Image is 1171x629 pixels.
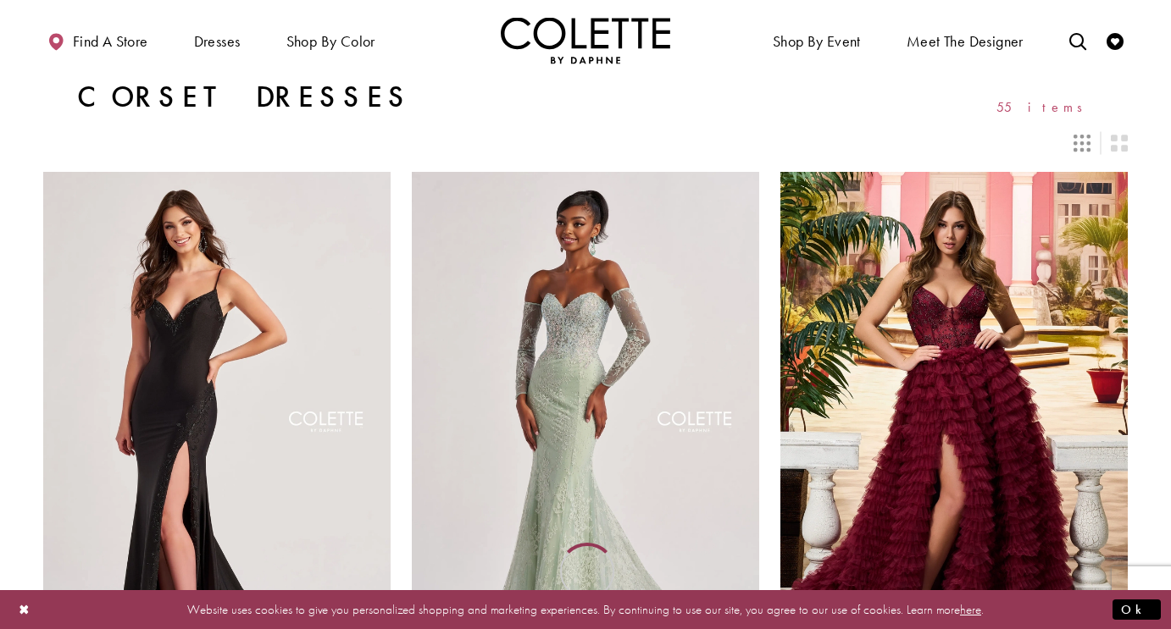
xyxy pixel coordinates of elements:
[73,33,148,50] span: Find a store
[1113,599,1161,620] button: Submit Dialog
[996,100,1094,114] span: 55 items
[33,124,1138,162] div: Layout Controls
[1074,135,1091,152] span: Switch layout to 3 columns
[286,33,375,50] span: Shop by color
[194,33,241,50] span: Dresses
[282,17,380,63] span: Shop by color
[77,80,412,114] h1: Corset Dresses
[902,17,1028,63] a: Meet the designer
[773,33,861,50] span: Shop By Event
[1102,17,1128,63] a: Check Wishlist
[43,17,152,63] a: Find a store
[501,17,670,63] a: Visit Home Page
[960,600,981,617] a: here
[190,17,245,63] span: Dresses
[122,598,1049,621] p: Website uses cookies to give you personalized shopping and marketing experiences. By continuing t...
[1111,135,1128,152] span: Switch layout to 2 columns
[501,17,670,63] img: Colette by Daphne
[769,17,865,63] span: Shop By Event
[10,594,39,624] button: Close Dialog
[907,33,1024,50] span: Meet the designer
[1065,17,1091,63] a: Toggle search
